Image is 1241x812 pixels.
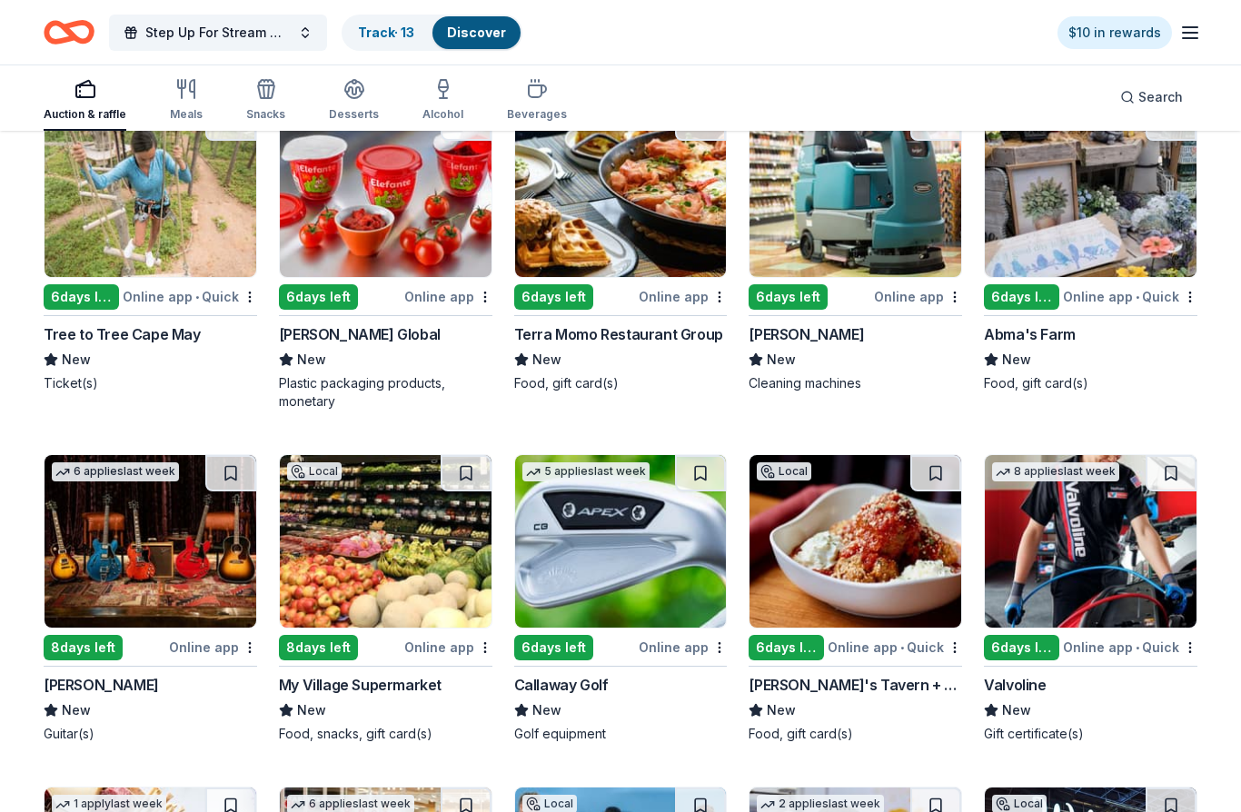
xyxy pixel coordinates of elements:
[169,637,257,659] div: Online app
[749,636,824,661] div: 6 days left
[45,456,256,629] img: Image for Gibson
[62,700,91,722] span: New
[749,675,962,697] div: [PERSON_NAME]'s Tavern + Tap
[44,675,159,697] div: [PERSON_NAME]
[44,455,257,744] a: Image for Gibson6 applieslast week8days leftOnline app[PERSON_NAME]NewGuitar(s)
[985,456,1196,629] img: Image for Valvoline
[62,350,91,371] span: New
[1136,641,1139,656] span: •
[515,105,727,278] img: Image for Terra Momo Restaurant Group
[329,71,379,131] button: Desserts
[279,726,492,744] div: Food, snacks, gift card(s)
[44,375,257,393] div: Ticket(s)
[984,285,1059,311] div: 6 days left
[1063,637,1197,659] div: Online app Quick
[1136,291,1139,305] span: •
[639,637,727,659] div: Online app
[297,700,326,722] span: New
[749,375,962,393] div: Cleaning machines
[280,105,491,278] img: Image for Berry Global
[44,71,126,131] button: Auction & raffle
[52,463,179,482] div: 6 applies last week
[404,286,492,309] div: Online app
[639,286,727,309] div: Online app
[749,455,962,744] a: Image for Tommy's Tavern + TapLocal6days leftOnline app•Quick[PERSON_NAME]'s Tavern + TapNewFood,...
[757,463,811,481] div: Local
[515,456,727,629] img: Image for Callaway Golf
[514,285,593,311] div: 6 days left
[532,700,561,722] span: New
[1002,700,1031,722] span: New
[750,105,961,278] img: Image for Tennant
[767,350,796,371] span: New
[514,455,728,744] a: Image for Callaway Golf5 applieslast week6days leftOnline appCallaway GolfNewGolf equipment
[358,25,414,40] a: Track· 13
[45,105,256,278] img: Image for Tree to Tree Cape May
[514,675,609,697] div: Callaway Golf
[767,700,796,722] span: New
[514,104,728,393] a: Image for Terra Momo Restaurant GroupLocal6days leftOnline appTerra Momo Restaurant GroupNewFood,...
[279,675,442,697] div: My Village Supermarket
[246,71,285,131] button: Snacks
[749,324,864,346] div: [PERSON_NAME]
[984,675,1046,697] div: Valvoline
[984,324,1076,346] div: Abma's Farm
[279,375,492,411] div: Plastic packaging products, monetary
[532,350,561,371] span: New
[749,104,962,393] a: Image for Tennant1 applylast week6days leftOnline app[PERSON_NAME]NewCleaning machines
[874,286,962,309] div: Online app
[297,350,326,371] span: New
[342,15,522,51] button: Track· 13Discover
[749,726,962,744] div: Food, gift card(s)
[514,726,728,744] div: Golf equipment
[329,107,379,122] div: Desserts
[279,285,358,311] div: 6 days left
[514,375,728,393] div: Food, gift card(s)
[279,636,358,661] div: 8 days left
[750,456,961,629] img: Image for Tommy's Tavern + Tap
[246,107,285,122] div: Snacks
[44,324,201,346] div: Tree to Tree Cape May
[280,456,491,629] img: Image for My Village Supermarket
[109,15,327,51] button: Step Up For Stream Gift Basket Raffle
[984,636,1059,661] div: 6 days left
[279,324,441,346] div: [PERSON_NAME] Global
[984,104,1197,393] a: Image for Abma's FarmLocal6days leftOnline app•QuickAbma's FarmNewFood, gift card(s)
[44,636,123,661] div: 8 days left
[422,71,463,131] button: Alcohol
[195,291,199,305] span: •
[404,637,492,659] div: Online app
[279,104,492,411] a: Image for Berry Global2 applieslast week6days leftOnline app[PERSON_NAME] GlobalNewPlastic packag...
[44,726,257,744] div: Guitar(s)
[900,641,904,656] span: •
[992,463,1119,482] div: 8 applies last week
[1138,86,1183,108] span: Search
[145,22,291,44] span: Step Up For Stream Gift Basket Raffle
[44,107,126,122] div: Auction & raffle
[44,11,94,54] a: Home
[447,25,506,40] a: Discover
[985,105,1196,278] img: Image for Abma's Farm
[287,463,342,481] div: Local
[507,71,567,131] button: Beverages
[522,463,650,482] div: 5 applies last week
[749,285,828,311] div: 6 days left
[1106,79,1197,115] button: Search
[279,455,492,744] a: Image for My Village SupermarketLocal8days leftOnline appMy Village SupermarketNewFood, snacks, g...
[123,286,257,309] div: Online app Quick
[828,637,962,659] div: Online app Quick
[984,726,1197,744] div: Gift certificate(s)
[44,285,119,311] div: 6 days left
[1057,16,1172,49] a: $10 in rewards
[984,455,1197,744] a: Image for Valvoline8 applieslast week6days leftOnline app•QuickValvolineNewGift certificate(s)
[44,104,257,393] a: Image for Tree to Tree Cape MayLocal6days leftOnline app•QuickTree to Tree Cape MayNewTicket(s)
[170,107,203,122] div: Meals
[170,71,203,131] button: Meals
[507,107,567,122] div: Beverages
[1002,350,1031,371] span: New
[514,636,593,661] div: 6 days left
[984,375,1197,393] div: Food, gift card(s)
[1063,286,1197,309] div: Online app Quick
[514,324,723,346] div: Terra Momo Restaurant Group
[422,107,463,122] div: Alcohol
